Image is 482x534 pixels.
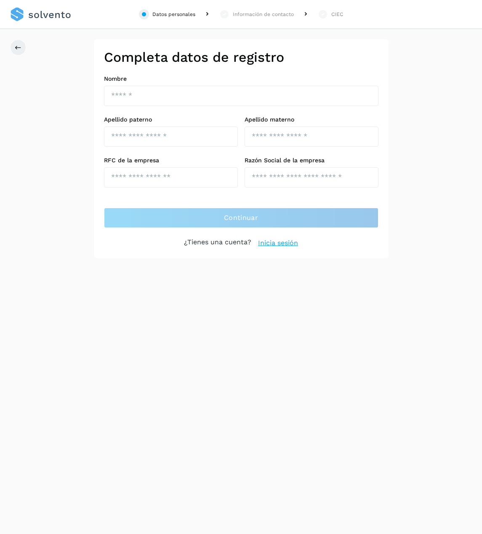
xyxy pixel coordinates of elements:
[224,213,258,222] span: Continuar
[104,116,238,123] label: Apellido paterno
[152,11,195,18] div: Datos personales
[245,116,378,123] label: Apellido materno
[331,11,343,18] div: CIEC
[245,157,378,164] label: Razón Social de la empresa
[104,49,378,65] h2: Completa datos de registro
[258,238,298,248] a: Inicia sesión
[184,238,251,248] p: ¿Tienes una cuenta?
[104,208,378,228] button: Continuar
[104,157,238,164] label: RFC de la empresa
[104,75,378,82] label: Nombre
[233,11,294,18] div: Información de contacto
